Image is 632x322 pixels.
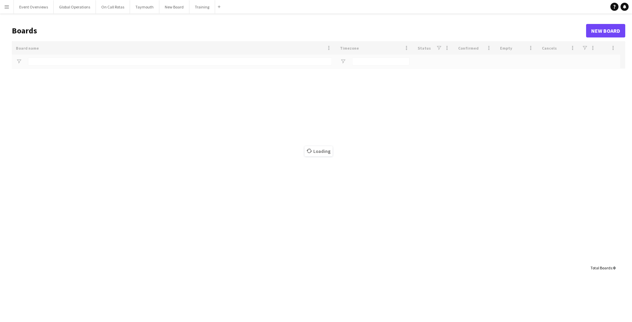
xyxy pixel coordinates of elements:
[96,0,130,14] button: On Call Rotas
[159,0,189,14] button: New Board
[590,265,612,270] span: Total Boards
[590,261,615,274] div: :
[613,265,615,270] span: 0
[12,26,586,36] h1: Boards
[189,0,215,14] button: Training
[54,0,96,14] button: Global Operations
[586,24,625,37] a: New Board
[305,146,333,156] span: Loading
[130,0,159,14] button: Taymouth
[14,0,54,14] button: Event Overviews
